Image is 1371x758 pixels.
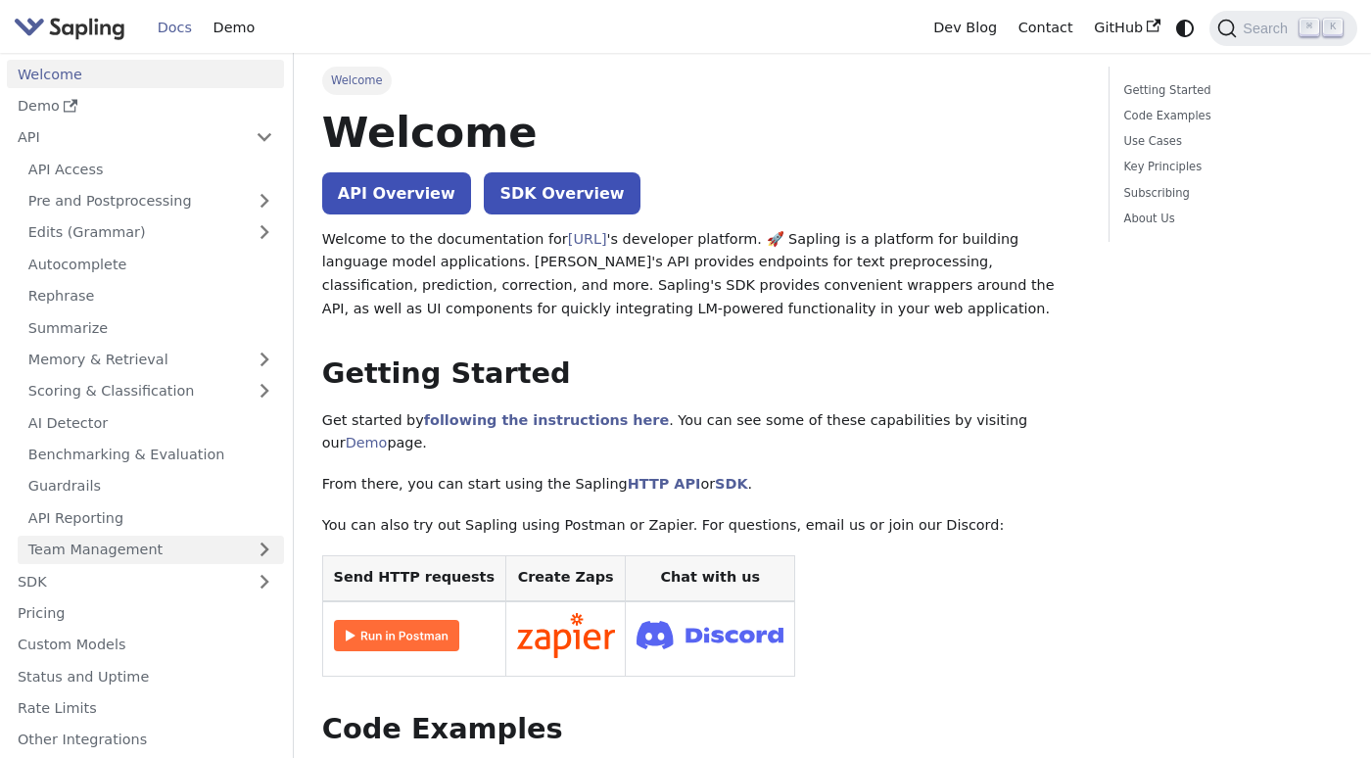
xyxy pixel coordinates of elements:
img: Sapling.ai [14,14,125,42]
a: Welcome [7,60,284,88]
a: Other Integrations [7,726,284,754]
a: Pricing [7,599,284,628]
a: Demo [7,92,284,120]
a: SDK [7,567,245,595]
a: Memory & Retrieval [18,346,284,374]
a: HTTP API [628,476,701,492]
img: Join Discord [637,615,783,655]
a: Custom Models [7,631,284,659]
a: Subscribing [1124,184,1336,203]
a: Pre and Postprocessing [18,187,284,215]
a: AI Detector [18,408,284,437]
button: Expand sidebar category 'SDK' [245,567,284,595]
a: Dev Blog [922,13,1007,43]
a: About Us [1124,210,1336,228]
button: Switch between dark and light mode (currently system mode) [1171,14,1200,42]
a: Autocomplete [18,250,284,278]
a: following the instructions here [424,412,669,428]
a: Status and Uptime [7,662,284,690]
a: Contact [1008,13,1084,43]
span: Search [1237,21,1300,36]
a: SDK Overview [484,172,639,214]
a: Demo [346,435,388,450]
a: Benchmarking & Evaluation [18,441,284,469]
a: Edits (Grammar) [18,218,284,247]
p: Welcome to the documentation for 's developer platform. 🚀 Sapling is a platform for building lang... [322,228,1081,321]
a: API Reporting [18,503,284,532]
a: [URL] [568,231,607,247]
h2: Code Examples [322,712,1081,747]
p: From there, you can start using the Sapling or . [322,473,1081,497]
button: Collapse sidebar category 'API' [245,123,284,152]
a: API Access [18,155,284,183]
span: Welcome [322,67,392,94]
a: Demo [203,13,265,43]
a: Code Examples [1124,107,1336,125]
a: Docs [147,13,203,43]
a: Scoring & Classification [18,377,284,405]
a: Rate Limits [7,694,284,723]
a: Summarize [18,313,284,342]
kbd: ⌘ [1300,19,1319,36]
a: Sapling.ai [14,14,132,42]
nav: Breadcrumbs [322,67,1081,94]
a: API [7,123,245,152]
a: Getting Started [1124,81,1336,100]
button: Search (Command+K) [1209,11,1356,46]
kbd: K [1323,19,1343,36]
img: Run in Postman [334,620,459,651]
h1: Welcome [322,106,1081,159]
a: Guardrails [18,472,284,500]
th: Send HTTP requests [322,555,505,601]
p: Get started by . You can see some of these capabilities by visiting our page. [322,409,1081,456]
th: Chat with us [626,555,795,601]
a: SDK [715,476,747,492]
a: Team Management [18,536,284,564]
a: Use Cases [1124,132,1336,151]
p: You can also try out Sapling using Postman or Zapier. For questions, email us or join our Discord: [322,514,1081,538]
a: Rephrase [18,282,284,310]
a: API Overview [322,172,471,214]
img: Connect in Zapier [517,613,615,658]
h2: Getting Started [322,356,1081,392]
a: Key Principles [1124,158,1336,176]
th: Create Zaps [505,555,626,601]
a: GitHub [1083,13,1170,43]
